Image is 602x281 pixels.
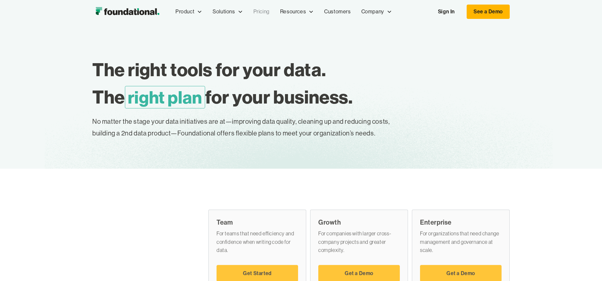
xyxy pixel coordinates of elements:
[92,5,162,18] a: home
[92,56,449,111] h1: The right tools for your data. The for your business.
[318,230,400,255] div: For companies with larger cross-company projects and greater complexity.
[275,1,319,22] div: Resources
[175,7,194,16] div: Product
[318,218,400,227] div: Growth
[467,5,510,19] a: See a Demo
[170,1,207,22] div: Product
[125,86,205,108] span: right plan
[420,218,502,227] div: Enterprise
[420,230,502,255] div: For organizations that need change management and governance at scale.
[361,7,384,16] div: Company
[431,5,461,19] a: Sign In
[280,7,306,16] div: Resources
[356,1,397,22] div: Company
[248,1,275,22] a: Pricing
[213,7,235,16] div: Solutions
[217,230,298,255] div: For teams that need efficiency and confidence when writing code for data.
[207,1,248,22] div: Solutions
[217,218,298,227] div: Team
[92,116,426,139] p: No matter the stage your data initiatives are at—improving data quality, cleaning up and reducing...
[92,5,162,18] img: Foundational Logo
[319,1,356,22] a: Customers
